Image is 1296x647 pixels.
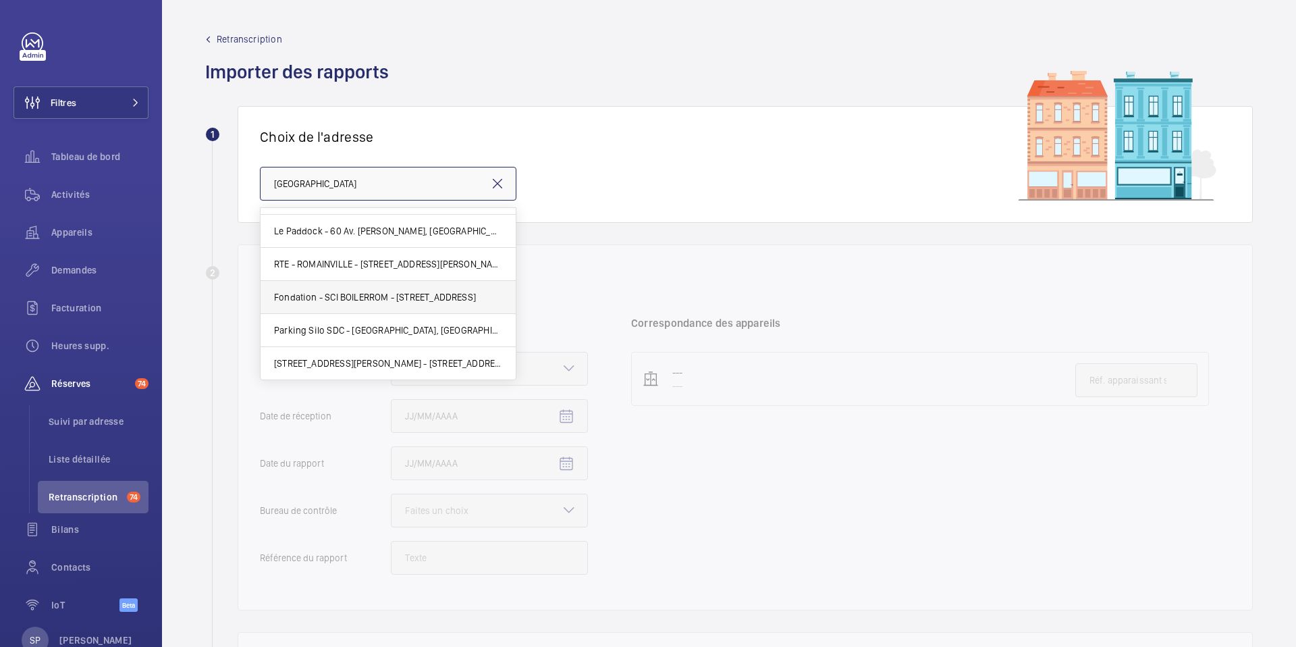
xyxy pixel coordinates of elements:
[51,561,148,574] span: Contacts
[950,70,1220,201] img: buildings
[13,86,148,119] button: Filtres
[51,377,130,390] span: Réserves
[550,448,583,480] button: Open calendar
[51,523,148,536] span: Bilans
[51,263,148,277] span: Demandes
[51,188,148,201] span: Activités
[59,633,132,647] p: [PERSON_NAME]
[135,378,148,389] span: 74
[206,128,219,141] div: 1
[260,128,1231,145] h1: Choix de l'adresse
[274,290,476,304] span: Fondation - SCI BOILERROM - [STREET_ADDRESS]
[51,96,76,109] span: Filtres
[51,339,148,353] span: Heures supp.
[274,257,502,271] span: RTE - ROMAINVILLE - [STREET_ADDRESS][PERSON_NAME]
[119,598,138,612] span: Beta
[51,150,148,163] span: Tableau de bord
[49,452,148,466] span: Liste détaillée
[51,301,148,315] span: Facturation
[206,266,219,280] div: 2
[217,32,282,46] span: Retranscription
[205,59,397,84] h1: Importer des rapports
[274,323,502,337] span: Parking Silo SDC - [GEOGRAPHIC_DATA], [GEOGRAPHIC_DATA] -
[260,167,516,201] input: Tapez l'adresse concernée
[49,490,122,504] span: Retranscription
[550,400,583,433] button: Open calendar
[274,357,502,370] span: [STREET_ADDRESS][PERSON_NAME] - [STREET_ADDRESS][PERSON_NAME]
[30,633,40,647] p: SP
[51,226,148,239] span: Appareils
[49,415,148,428] span: Suivi par adresse
[127,492,140,502] span: 74
[274,224,502,238] span: Le Paddock - 60 Av. [PERSON_NAME], [GEOGRAPHIC_DATA] 93230
[51,598,119,612] span: IoT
